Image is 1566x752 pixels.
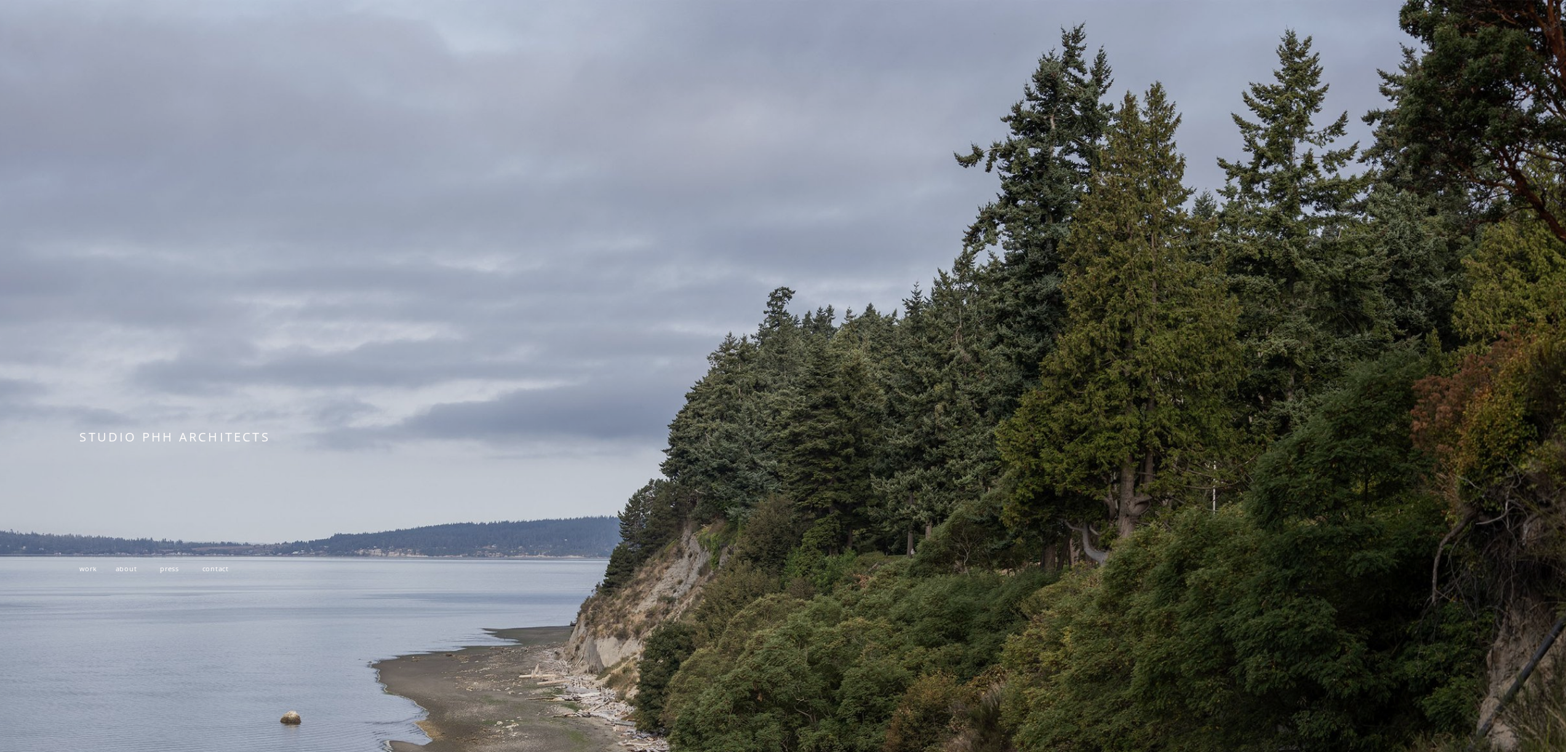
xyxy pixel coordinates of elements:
a: about [116,564,137,573]
span: STUDIO PHH ARCHITECTS [79,429,270,445]
a: press [160,564,179,573]
a: work [79,564,97,573]
a: contact [202,564,229,573]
